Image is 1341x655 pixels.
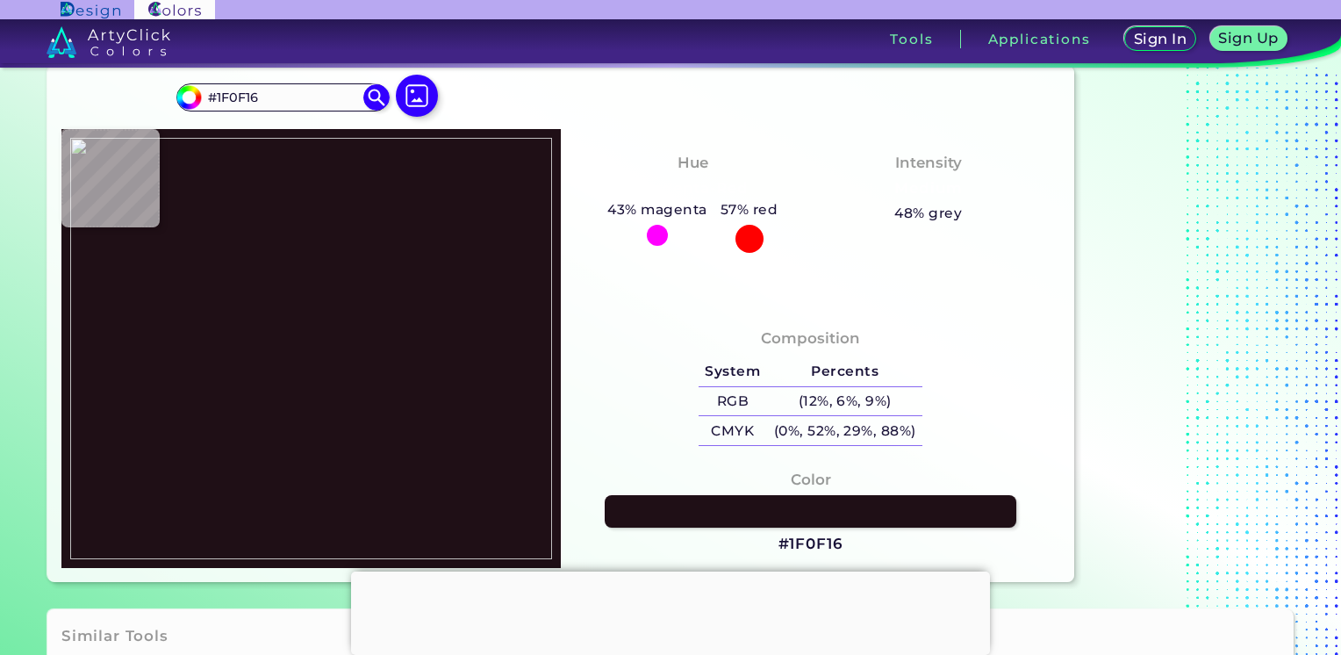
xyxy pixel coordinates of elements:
[895,150,962,176] h4: Intensity
[887,178,970,199] h3: Medium
[890,32,933,46] h3: Tools
[1222,32,1276,45] h5: Sign Up
[988,32,1091,46] h3: Applications
[699,387,767,416] h5: RGB
[201,85,364,109] input: type color..
[767,416,922,445] h5: (0%, 52%, 29%, 88%)
[791,467,831,493] h4: Color
[699,416,767,445] h5: CMYK
[1081,25,1301,589] iframe: Advertisement
[714,198,785,221] h5: 57% red
[363,84,390,111] img: icon search
[61,2,119,18] img: ArtyClick Design logo
[396,75,438,117] img: icon picture
[699,357,767,386] h5: System
[767,387,922,416] h5: (12%, 6%, 9%)
[678,150,708,176] h4: Hue
[1214,28,1283,50] a: Sign Up
[761,326,860,351] h4: Composition
[47,26,170,58] img: logo_artyclick_colors_white.svg
[778,534,843,555] h3: #1F0F16
[61,626,169,647] h3: Similar Tools
[601,198,714,221] h5: 43% magenta
[351,572,990,651] iframe: Advertisement
[767,357,922,386] h5: Percents
[630,178,756,199] h3: Magenta-Red
[70,138,552,559] img: 6a63220e-f078-4bb9-a952-23ad86f026ac
[894,202,962,225] h5: 48% grey
[1137,32,1184,46] h5: Sign In
[1128,28,1193,50] a: Sign In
